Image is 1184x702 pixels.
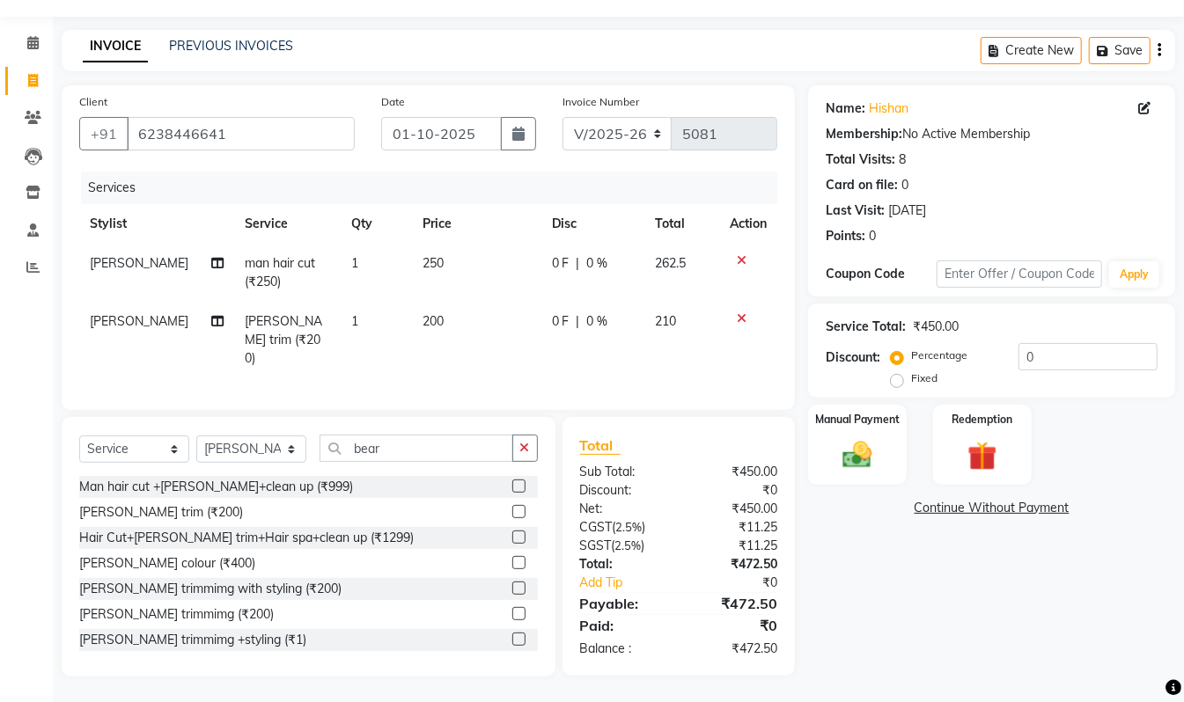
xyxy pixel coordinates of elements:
div: 8 [899,150,906,169]
div: [PERSON_NAME] trim (₹200) [79,503,243,522]
button: +91 [79,117,129,150]
div: [PERSON_NAME] trimmimg +styling (₹1) [79,631,306,649]
th: Stylist [79,204,234,244]
div: ₹450.00 [679,463,791,481]
div: Net: [567,500,679,518]
div: Total: [567,555,679,574]
div: ₹472.50 [679,555,791,574]
label: Redemption [952,412,1012,428]
div: Last Visit: [826,201,885,220]
span: | [577,254,580,273]
span: 0 F [552,312,570,331]
th: Disc [541,204,645,244]
div: [DATE] [888,201,926,220]
div: Name: [826,99,865,118]
th: Price [412,204,541,244]
span: SGST [580,537,612,553]
label: Percentage [911,347,967,363]
div: ₹450.00 [679,500,791,518]
span: 2.5% [616,520,643,534]
div: [PERSON_NAME] colour (₹400) [79,554,255,573]
div: Card on file: [826,176,898,194]
input: Search or Scan [320,435,513,462]
label: Date [381,94,405,110]
a: Hishan [869,99,908,118]
div: ₹11.25 [679,518,791,537]
th: Service [234,204,341,244]
div: ₹450.00 [913,318,959,336]
span: 0 F [552,254,570,273]
div: ( ) [567,518,679,537]
div: Points: [826,227,865,245]
span: [PERSON_NAME] [90,255,188,271]
span: CGST [580,519,613,535]
div: Membership: [826,125,902,143]
a: INVOICE [83,31,148,62]
label: Invoice Number [563,94,639,110]
label: Fixed [911,370,938,386]
div: [PERSON_NAME] trimmimg with styling (₹200) [79,580,342,598]
button: Create New [981,37,1082,64]
div: Paid: [567,615,679,636]
div: 0 [901,176,908,194]
div: Man hair cut +[PERSON_NAME]+clean up (₹999) [79,478,353,496]
label: Client [79,94,107,110]
div: 0 [869,227,876,245]
div: Payable: [567,593,679,614]
input: Search by Name/Mobile/Email/Code [127,117,355,150]
th: Action [719,204,777,244]
div: ₹472.50 [679,593,791,614]
div: ₹0 [679,615,791,636]
div: ₹11.25 [679,537,791,555]
div: Discount: [826,348,880,367]
div: ( ) [567,537,679,555]
span: [PERSON_NAME] trim (₹200) [245,313,322,366]
span: 2.5% [615,538,642,552]
span: [PERSON_NAME] [90,313,188,329]
div: ₹472.50 [679,640,791,658]
span: man hair cut (₹250) [245,255,315,289]
span: 1 [351,313,358,329]
div: Service Total: [826,318,906,336]
div: ₹0 [697,574,791,592]
a: Add Tip [567,574,698,592]
div: Sub Total: [567,463,679,481]
span: 250 [423,255,444,271]
span: 200 [423,313,444,329]
input: Enter Offer / Coupon Code [937,260,1102,288]
label: Manual Payment [815,412,900,428]
button: Save [1089,37,1151,64]
img: _cash.svg [834,438,881,472]
div: [PERSON_NAME] trimmimg (₹200) [79,605,274,624]
div: Balance : [567,640,679,658]
div: Services [81,172,791,204]
span: 262.5 [656,255,687,271]
span: 0 % [587,312,608,331]
div: Coupon Code [826,265,937,283]
a: Continue Without Payment [812,499,1172,517]
th: Total [645,204,720,244]
img: _gift.svg [959,438,1006,474]
span: 210 [656,313,677,329]
div: Hair Cut+[PERSON_NAME] trim+Hair spa+clean up (₹1299) [79,529,414,547]
span: 1 [351,255,358,271]
div: Total Visits: [826,150,895,169]
div: Discount: [567,481,679,500]
button: Apply [1109,261,1159,288]
span: 0 % [587,254,608,273]
span: Total [580,436,621,455]
div: No Active Membership [826,125,1158,143]
div: ₹0 [679,481,791,500]
span: | [577,312,580,331]
a: PREVIOUS INVOICES [169,38,293,54]
th: Qty [341,204,412,244]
